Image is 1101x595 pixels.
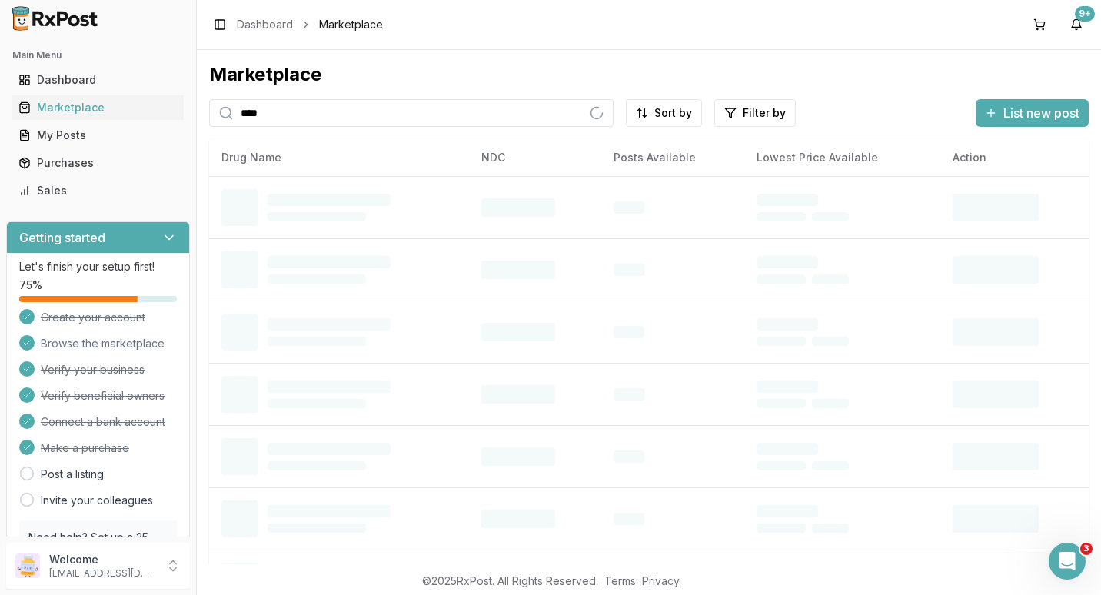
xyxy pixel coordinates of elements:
[6,6,105,31] img: RxPost Logo
[15,553,40,578] img: User avatar
[6,68,190,92] button: Dashboard
[237,17,293,32] a: Dashboard
[319,17,383,32] span: Marketplace
[6,95,190,120] button: Marketplace
[209,62,1089,87] div: Marketplace
[12,177,184,204] a: Sales
[642,574,680,587] a: Privacy
[12,94,184,121] a: Marketplace
[12,66,184,94] a: Dashboard
[1064,12,1089,37] button: 9+
[12,149,184,177] a: Purchases
[41,388,165,404] span: Verify beneficial owners
[1003,104,1079,122] span: List new post
[940,139,1089,176] th: Action
[41,467,104,482] a: Post a listing
[6,178,190,203] button: Sales
[18,128,178,143] div: My Posts
[209,139,469,176] th: Drug Name
[976,99,1089,127] button: List new post
[41,493,153,508] a: Invite your colleagues
[41,336,165,351] span: Browse the marketplace
[6,123,190,148] button: My Posts
[601,139,744,176] th: Posts Available
[1049,543,1086,580] iframe: Intercom live chat
[976,107,1089,122] a: List new post
[41,440,129,456] span: Make a purchase
[18,100,178,115] div: Marketplace
[714,99,796,127] button: Filter by
[12,49,184,61] h2: Main Menu
[237,17,383,32] nav: breadcrumb
[19,228,105,247] h3: Getting started
[654,105,692,121] span: Sort by
[28,530,168,576] p: Need help? Set up a 25 minute call with our team to set up.
[1080,543,1093,555] span: 3
[18,72,178,88] div: Dashboard
[41,414,165,430] span: Connect a bank account
[49,552,156,567] p: Welcome
[1075,6,1095,22] div: 9+
[744,139,940,176] th: Lowest Price Available
[6,151,190,175] button: Purchases
[12,121,184,149] a: My Posts
[626,99,702,127] button: Sort by
[469,139,601,176] th: NDC
[49,567,156,580] p: [EMAIL_ADDRESS][DOMAIN_NAME]
[41,310,145,325] span: Create your account
[41,362,145,377] span: Verify your business
[604,574,636,587] a: Terms
[18,183,178,198] div: Sales
[19,259,177,274] p: Let's finish your setup first!
[18,155,178,171] div: Purchases
[743,105,786,121] span: Filter by
[19,278,42,293] span: 75 %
